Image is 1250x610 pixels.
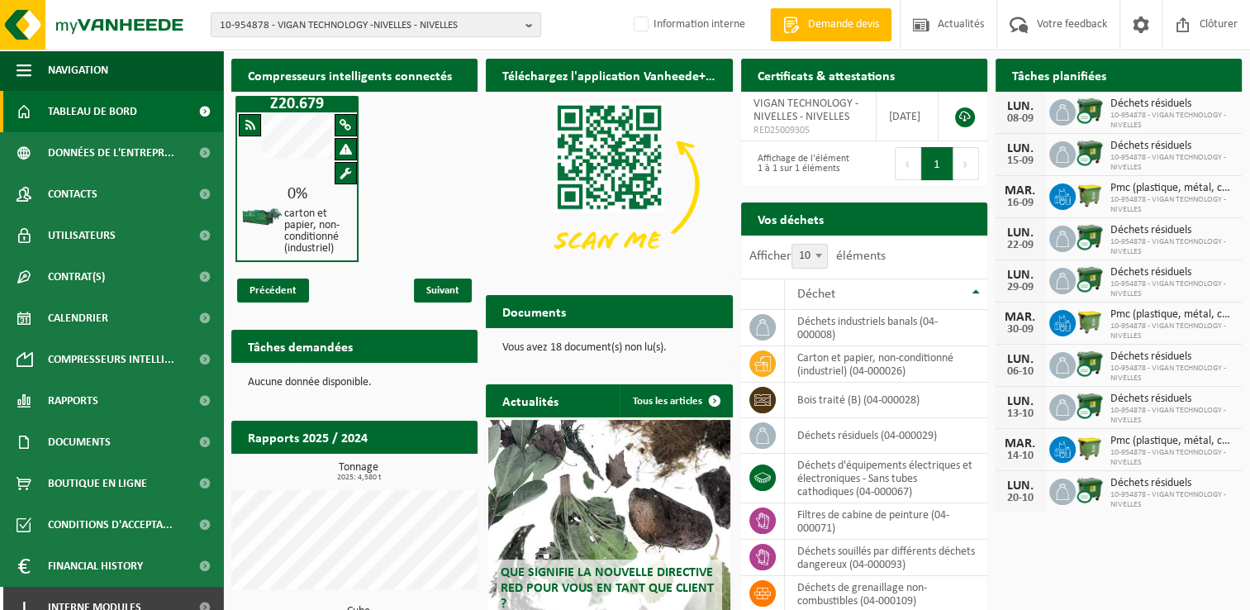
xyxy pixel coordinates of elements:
button: Previous [895,147,921,180]
span: 10-954878 - VIGAN TECHNOLOGY -NIVELLES [1110,490,1233,510]
span: 10-954878 - VIGAN TECHNOLOGY -NIVELLES [1110,448,1233,468]
img: WB-1100-HPE-GN-50 [1076,181,1104,209]
div: LUN. [1004,226,1037,240]
img: WB-1100-HPE-GN-50 [1076,307,1104,336]
span: 10-954878 - VIGAN TECHNOLOGY -NIVELLES [1110,195,1233,215]
div: LUN. [1004,142,1037,155]
span: Pmc (plastique, métal, carton boisson) (industriel) [1110,435,1233,448]
td: déchets industriels banals (04-000008) [785,310,987,346]
img: WB-1100-CU [1076,350,1104,378]
div: 14-10 [1004,450,1037,462]
div: Affichage de l'élément 1 à 1 sur 1 éléments [749,145,856,182]
td: carton et papier, non-conditionné (industriel) (04-000026) [785,346,987,383]
a: Tous les articles [620,384,731,417]
span: Utilisateurs [48,215,116,256]
span: 10-954878 - VIGAN TECHNOLOGY -NIVELLES - NIVELLES [220,13,519,38]
span: 10-954878 - VIGAN TECHNOLOGY -NIVELLES [1110,322,1233,341]
span: Précédent [237,279,309,303]
button: Next [953,147,979,180]
img: HK-XZ-20-GN-01 [241,207,283,227]
span: Navigation [48,50,108,91]
h2: Tâches planifiées [996,59,1123,91]
div: MAR. [1004,184,1037,198]
td: filtres de cabine de peinture (04-000071) [785,503,987,540]
span: Déchets résiduels [1110,393,1233,406]
div: 20-10 [1004,493,1037,504]
td: bois traité (B) (04-000028) [785,383,987,418]
span: Suivant [414,279,472,303]
td: déchets souillés par différents déchets dangereux (04-000093) [785,540,987,576]
td: déchets résiduels (04-000029) [785,418,987,454]
p: Vous avez 18 document(s) non lu(s). [502,342,715,354]
span: Documents [48,422,111,463]
h2: Rapports 2025 / 2024 [231,421,384,453]
h2: Tâches demandées [231,330,369,362]
span: Déchets résiduels [1110,224,1233,237]
span: VIGAN TECHNOLOGY -NIVELLES - NIVELLES [753,98,858,123]
span: 10 [791,244,828,269]
span: Demande devis [804,17,883,33]
span: Données de l'entrepr... [48,132,174,174]
span: 10-954878 - VIGAN TECHNOLOGY -NIVELLES [1110,364,1233,384]
div: LUN. [1004,395,1037,408]
span: 10-954878 - VIGAN TECHNOLOGY -NIVELLES [1110,237,1233,257]
span: 10 [792,245,827,268]
span: Compresseurs intelli... [48,339,174,380]
p: Aucune donnée disponible. [248,377,461,388]
div: MAR. [1004,437,1037,450]
span: Conditions d'accepta... [48,504,173,546]
h2: Téléchargez l'application Vanheede+ maintenant! [486,59,732,91]
img: WB-1100-CU [1076,223,1104,251]
span: Déchet [797,288,835,301]
div: 13-10 [1004,408,1037,420]
div: LUN. [1004,269,1037,282]
div: LUN. [1004,100,1037,113]
img: WB-1100-HPE-GN-50 [1076,434,1104,462]
a: Demande devis [770,8,891,41]
h3: Tonnage [240,462,478,482]
span: Boutique en ligne [48,463,147,504]
div: LUN. [1004,479,1037,493]
div: 30-09 [1004,324,1037,336]
div: 0% [237,186,357,203]
div: 15-09 [1004,155,1037,167]
span: 2025: 4,580 t [240,474,478,482]
div: 16-09 [1004,198,1037,209]
span: Déchets résiduels [1110,350,1233,364]
a: Consulter les rapports [334,453,476,486]
div: 08-09 [1004,113,1037,125]
img: Download de VHEPlus App [486,92,732,277]
button: 10-954878 - VIGAN TECHNOLOGY -NIVELLES - NIVELLES [211,12,541,37]
span: Déchets résiduels [1110,140,1233,153]
span: Déchets résiduels [1110,266,1233,279]
span: Pmc (plastique, métal, carton boisson) (industriel) [1110,308,1233,322]
label: Information interne [630,12,745,37]
div: MAR. [1004,311,1037,324]
span: Contacts [48,174,97,215]
span: Financial History [48,546,143,587]
button: 1 [921,147,953,180]
img: WB-1100-CU [1076,265,1104,293]
img: WB-1100-CU [1076,392,1104,420]
div: 06-10 [1004,366,1037,378]
span: Déchets résiduels [1110,98,1233,111]
div: 29-09 [1004,282,1037,293]
h1: Z20.679 [240,96,354,112]
span: 10-954878 - VIGAN TECHNOLOGY -NIVELLES [1110,111,1233,131]
h2: Documents [486,295,582,327]
td: déchets d'équipements électriques et électroniques - Sans tubes cathodiques (04-000067) [785,454,987,503]
img: WB-1100-CU [1076,476,1104,504]
h2: Vos déchets [741,203,840,235]
span: Contrat(s) [48,256,105,298]
span: Calendrier [48,298,108,339]
h2: Compresseurs intelligents connectés [231,59,478,91]
h4: carton et papier, non-conditionné (industriel) [284,208,351,255]
span: Pmc (plastique, métal, carton boisson) (industriel) [1110,182,1233,195]
td: [DATE] [877,92,939,141]
label: Afficher éléments [749,250,886,263]
div: 22-09 [1004,240,1037,251]
span: Déchets résiduels [1110,477,1233,490]
img: WB-1100-CU [1076,139,1104,167]
img: WB-1100-CU [1076,97,1104,125]
span: 10-954878 - VIGAN TECHNOLOGY -NIVELLES [1110,153,1233,173]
